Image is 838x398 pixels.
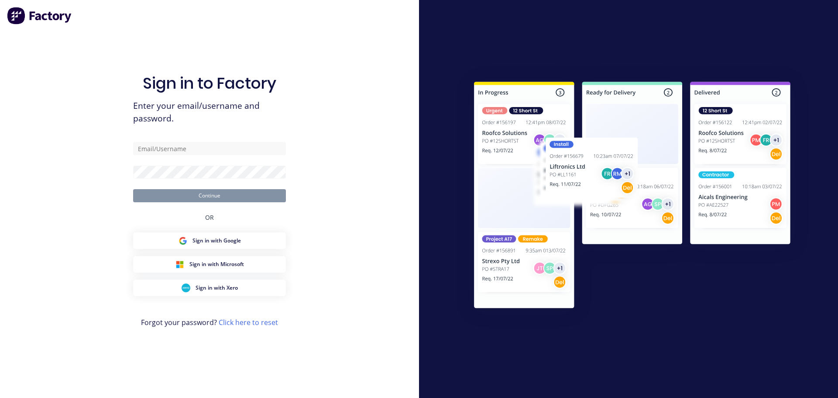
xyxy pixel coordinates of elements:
[143,74,276,93] h1: Sign in to Factory
[133,142,286,155] input: Email/Username
[133,189,286,202] button: Continue
[133,280,286,296] button: Xero Sign inSign in with Xero
[182,284,190,292] img: Xero Sign in
[133,100,286,125] span: Enter your email/username and password.
[189,260,244,268] span: Sign in with Microsoft
[141,317,278,328] span: Forgot your password?
[205,202,214,232] div: OR
[7,7,72,24] img: Factory
[175,260,184,269] img: Microsoft Sign in
[133,232,286,249] button: Google Sign inSign in with Google
[192,237,241,245] span: Sign in with Google
[179,236,187,245] img: Google Sign in
[219,318,278,327] a: Click here to reset
[133,256,286,273] button: Microsoft Sign inSign in with Microsoft
[455,64,810,329] img: Sign in
[196,284,238,292] span: Sign in with Xero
